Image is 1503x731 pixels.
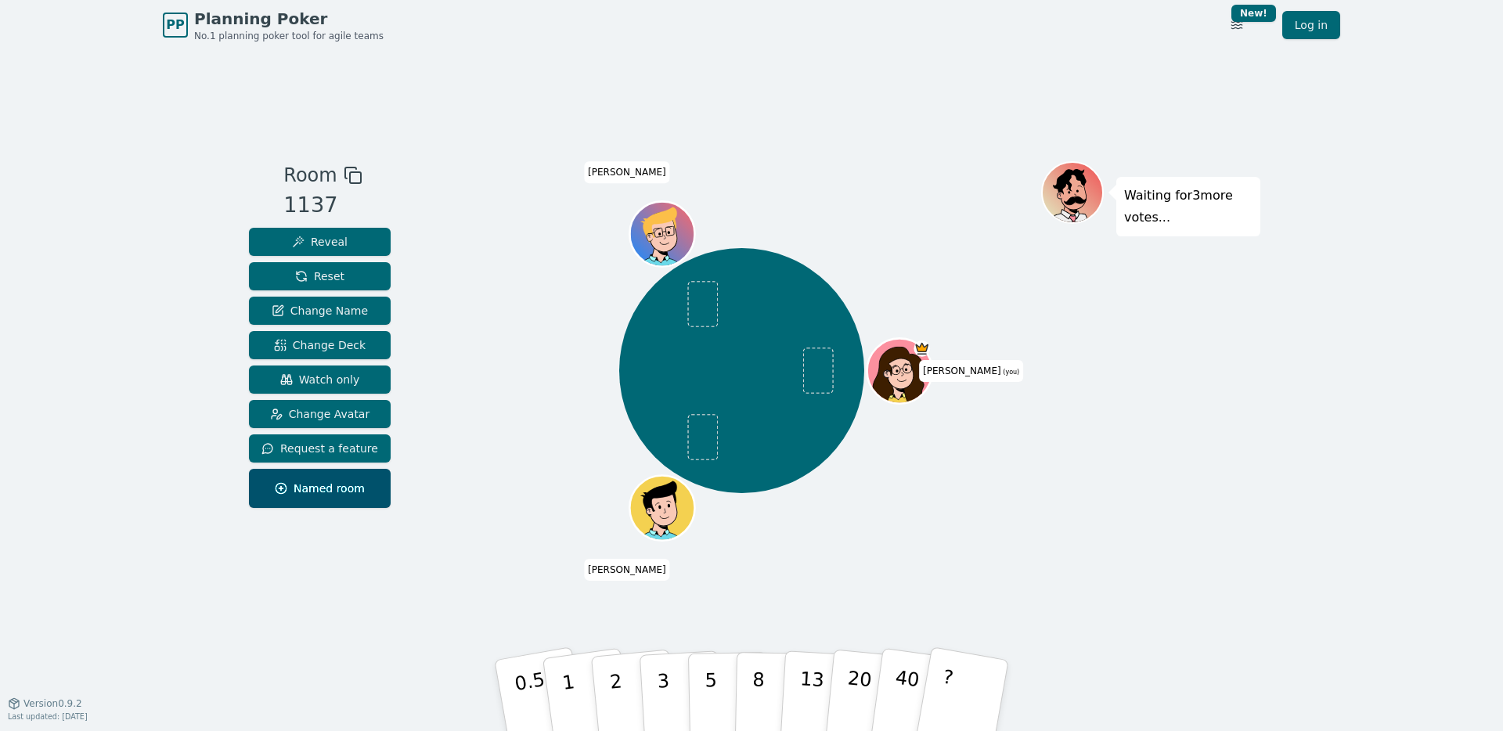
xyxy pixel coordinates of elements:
button: Reset [249,262,391,290]
span: Request a feature [261,441,378,456]
span: Click to change your name [584,559,670,581]
span: Reveal [292,234,348,250]
span: Change Avatar [270,406,370,422]
span: Named room [275,481,365,496]
span: Reset [295,268,344,284]
span: Click to change your name [584,161,670,183]
span: Change Deck [274,337,366,353]
a: Log in [1282,11,1340,39]
button: Change Avatar [249,400,391,428]
span: PP [166,16,184,34]
button: Reveal [249,228,391,256]
button: Watch only [249,365,391,394]
button: Click to change your avatar [870,340,931,402]
div: New! [1231,5,1276,22]
button: Request a feature [249,434,391,463]
span: Watch only [280,372,360,387]
span: Room [283,161,337,189]
span: No.1 planning poker tool for agile teams [194,30,384,42]
button: Version0.9.2 [8,697,82,710]
span: Planning Poker [194,8,384,30]
span: (you) [1001,369,1020,376]
button: Change Deck [249,331,391,359]
a: PPPlanning PokerNo.1 planning poker tool for agile teams [163,8,384,42]
span: Last updated: [DATE] [8,712,88,721]
span: Change Name [272,303,368,319]
span: Version 0.9.2 [23,697,82,710]
div: 1137 [283,189,362,221]
button: Named room [249,469,391,508]
span: Zach is the host [914,340,931,357]
p: Waiting for 3 more votes... [1124,185,1252,229]
button: Change Name [249,297,391,325]
button: New! [1223,11,1251,39]
span: Click to change your name [919,360,1023,382]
